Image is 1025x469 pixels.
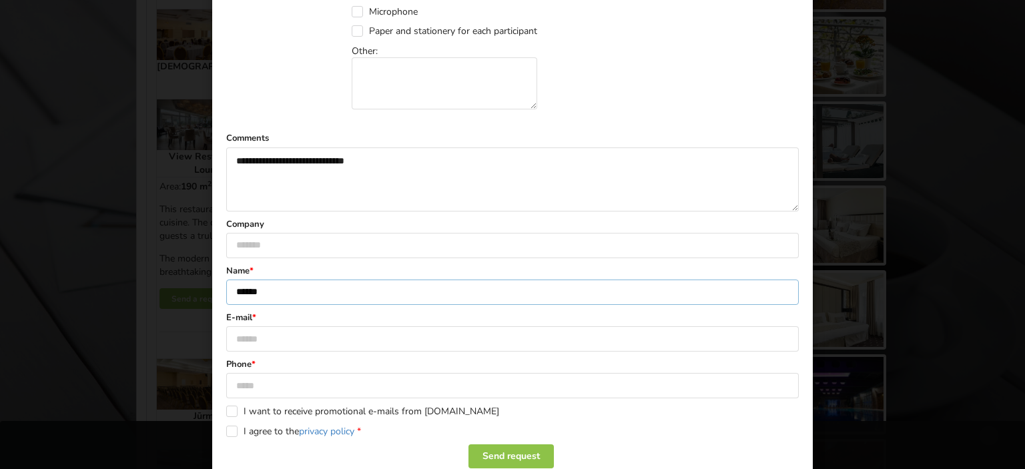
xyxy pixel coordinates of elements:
div: Other: [352,45,547,110]
label: E-mail [226,312,799,324]
label: I agree to the [226,426,361,437]
label: Phone [226,358,799,370]
div: Send request [468,444,554,468]
label: Microphone [352,6,418,17]
a: privacy policy [299,425,354,438]
label: Name [226,265,799,277]
label: Company [226,218,799,230]
label: I want to receive promotional e-mails from [DOMAIN_NAME] [226,406,499,417]
label: Paper and stationery for each participant [352,25,537,37]
label: Comments [226,132,799,144]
